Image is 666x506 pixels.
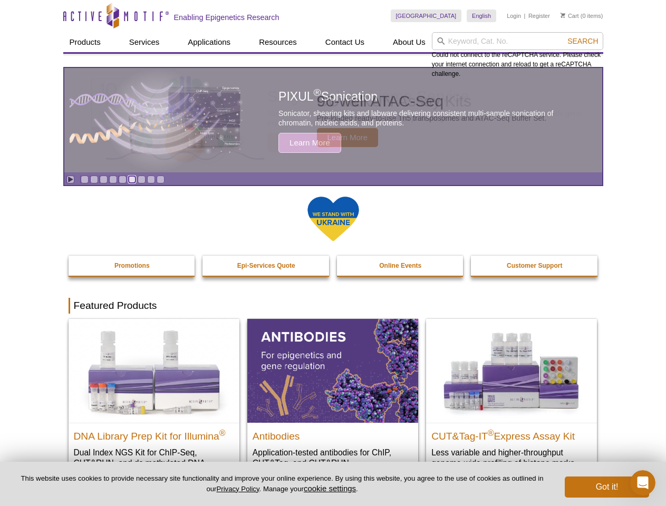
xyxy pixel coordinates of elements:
h2: DNA Library Prep Kit for Illumina [74,426,234,442]
a: Applications [181,32,237,52]
strong: Online Events [379,262,421,269]
h2: Featured Products [69,298,598,314]
sup: ® [219,428,226,437]
a: [GEOGRAPHIC_DATA] [391,9,462,22]
p: Application-tested antibodies for ChIP, CUT&Tag, and CUT&RUN. [253,447,413,469]
a: Go to slide 3 [100,176,108,183]
a: Go to slide 4 [109,176,117,183]
a: Resources [253,32,303,52]
img: PIXUL sonication [70,67,244,173]
button: Search [564,36,601,46]
img: All Antibodies [247,319,418,422]
span: Learn More [278,133,341,153]
a: Promotions [69,256,196,276]
a: Go to slide 8 [147,176,155,183]
li: | [524,9,526,22]
img: CUT&Tag-IT® Express Assay Kit [426,319,597,422]
a: Toggle autoplay [66,176,74,183]
li: (0 items) [561,9,603,22]
a: Privacy Policy [216,485,259,493]
article: PIXUL Sonication [64,68,602,172]
a: Go to slide 2 [90,176,98,183]
p: Dual Index NGS Kit for ChIP-Seq, CUT&RUN, and ds methylated DNA assays. [74,447,234,479]
sup: ® [488,428,494,437]
a: Cart [561,12,579,20]
a: Login [507,12,521,20]
a: PIXUL sonication PIXUL®Sonication Sonicator, shearing kits and labware delivering consistent mult... [64,68,602,172]
a: English [467,9,496,22]
a: DNA Library Prep Kit for Illumina DNA Library Prep Kit for Illumina® Dual Index NGS Kit for ChIP-... [69,319,239,489]
strong: Promotions [114,262,150,269]
strong: Customer Support [507,262,562,269]
img: DNA Library Prep Kit for Illumina [69,319,239,422]
a: Online Events [337,256,465,276]
a: CUT&Tag-IT® Express Assay Kit CUT&Tag-IT®Express Assay Kit Less variable and higher-throughput ge... [426,319,597,479]
input: Keyword, Cat. No. [432,32,603,50]
a: Go to slide 1 [81,176,89,183]
a: Go to slide 7 [138,176,146,183]
a: About Us [387,32,432,52]
iframe: Intercom live chat [630,470,655,495]
a: Go to slide 6 [128,176,136,183]
p: Sonicator, shearing kits and labware delivering consistent multi-sample sonication of chromatin, ... [278,109,578,128]
button: Got it! [565,476,649,498]
div: Could not connect to the reCAPTCHA service. Please check your internet connection and reload to g... [432,32,603,79]
a: Register [528,12,550,20]
strong: Epi-Services Quote [237,262,295,269]
sup: ® [314,87,321,99]
p: Less variable and higher-throughput genome-wide profiling of histone marks​. [431,447,592,469]
a: Services [123,32,166,52]
button: cookie settings [304,484,356,493]
img: Your Cart [561,13,565,18]
p: This website uses cookies to provide necessary site functionality and improve your online experie... [17,474,547,494]
a: Contact Us [319,32,371,52]
h2: Enabling Epigenetics Research [174,13,279,22]
a: Go to slide 9 [157,176,165,183]
h2: Antibodies [253,426,413,442]
a: Epi-Services Quote [202,256,330,276]
a: Customer Support [471,256,599,276]
a: Go to slide 5 [119,176,127,183]
h2: CUT&Tag-IT Express Assay Kit [431,426,592,442]
a: Products [63,32,107,52]
a: All Antibodies Antibodies Application-tested antibodies for ChIP, CUT&Tag, and CUT&RUN. [247,319,418,479]
img: We Stand With Ukraine [307,196,360,242]
span: Search [567,37,598,45]
span: PIXUL Sonication [278,90,378,103]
